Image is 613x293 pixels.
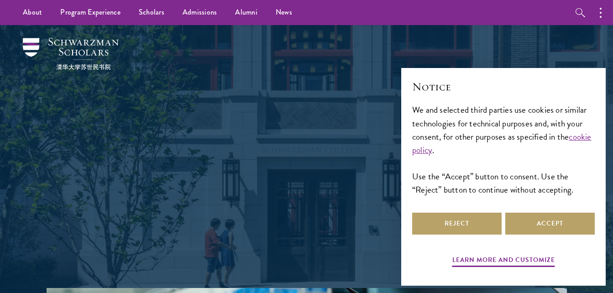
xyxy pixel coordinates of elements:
[412,130,592,157] a: cookie policy
[412,213,502,235] button: Reject
[412,79,595,94] h2: Notice
[452,254,555,268] button: Learn more and customize
[505,213,595,235] button: Accept
[23,38,119,70] img: Schwarzman Scholars
[412,103,595,196] div: We and selected third parties use cookies or similar technologies for technical purposes and, wit...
